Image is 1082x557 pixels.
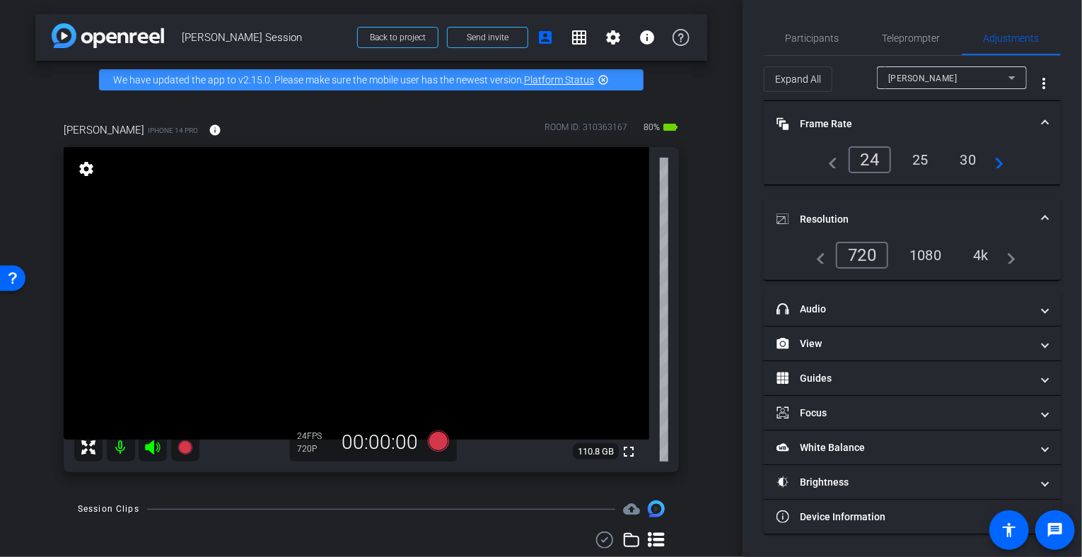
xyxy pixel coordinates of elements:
mat-expansion-panel-header: Resolution [764,197,1061,242]
div: 4k [962,243,999,267]
mat-icon: fullscreen [620,443,637,460]
mat-icon: more_vert [1035,75,1052,92]
div: 00:00:00 [332,430,427,455]
mat-icon: navigate_before [821,151,838,168]
a: Platform Status [524,74,594,86]
span: 110.8 GB [573,443,619,460]
button: Expand All [764,66,832,92]
mat-icon: info [209,124,221,136]
mat-panel-title: Audio [776,302,1031,317]
span: 80% [641,116,662,139]
mat-panel-title: Guides [776,371,1031,386]
mat-icon: info [639,29,656,46]
mat-icon: grid_on [571,29,588,46]
mat-panel-title: White Balance [776,440,1031,455]
mat-icon: navigate_before [808,247,825,264]
div: ROOM ID: 310363167 [545,121,627,141]
div: 1080 [899,243,952,267]
div: 30 [950,148,987,172]
div: 720P [297,443,332,455]
span: [PERSON_NAME] [64,122,144,138]
button: Back to project [357,27,438,48]
div: Frame Rate [764,146,1061,184]
img: app-logo [52,23,164,48]
mat-icon: highlight_off [598,74,609,86]
span: Teleprompter [883,33,941,43]
span: iPhone 14 Pro [148,125,198,136]
mat-expansion-panel-header: Audio [764,292,1061,326]
mat-panel-title: Device Information [776,510,1031,524]
div: Session Clips [78,502,139,516]
mat-expansion-panel-header: View [764,327,1061,360]
img: Session clips [648,500,665,517]
mat-expansion-panel-header: Brightness [764,465,1061,499]
div: 720 [836,242,888,269]
span: Adjustments [984,33,1040,43]
mat-panel-title: Focus [776,406,1031,421]
span: Expand All [775,66,821,93]
mat-icon: navigate_next [987,151,1004,168]
mat-icon: navigate_next [999,247,1016,264]
mat-icon: cloud_upload [623,500,640,517]
span: Destinations for your clips [623,500,640,517]
mat-panel-title: Frame Rate [776,117,1031,131]
div: 24 [849,146,892,173]
mat-panel-title: Resolution [776,212,1031,227]
span: Send invite [467,32,508,43]
mat-panel-title: Brightness [776,475,1031,490]
span: Participants [786,33,839,43]
mat-icon: account_box [537,29,554,46]
mat-expansion-panel-header: Frame Rate [764,101,1061,146]
mat-icon: battery_std [662,119,679,136]
span: FPS [307,431,322,441]
div: Resolution [764,242,1061,280]
span: [PERSON_NAME] Session [182,23,349,52]
mat-expansion-panel-header: Device Information [764,500,1061,534]
mat-icon: settings [605,29,622,46]
mat-icon: message [1047,522,1064,539]
mat-expansion-panel-header: White Balance [764,430,1061,464]
span: Back to project [370,33,426,42]
mat-expansion-panel-header: Focus [764,396,1061,430]
div: We have updated the app to v2.15.0. Please make sure the mobile user has the newest version. [99,69,644,90]
mat-icon: accessibility [1001,522,1018,539]
mat-panel-title: View [776,336,1031,351]
button: More Options for Adjustments Panel [1027,66,1061,100]
div: 24 [297,430,332,442]
mat-expansion-panel-header: Guides [764,361,1061,395]
mat-icon: settings [76,160,96,177]
span: [PERSON_NAME] [888,74,958,83]
div: 25 [902,148,939,172]
button: Send invite [447,27,528,48]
